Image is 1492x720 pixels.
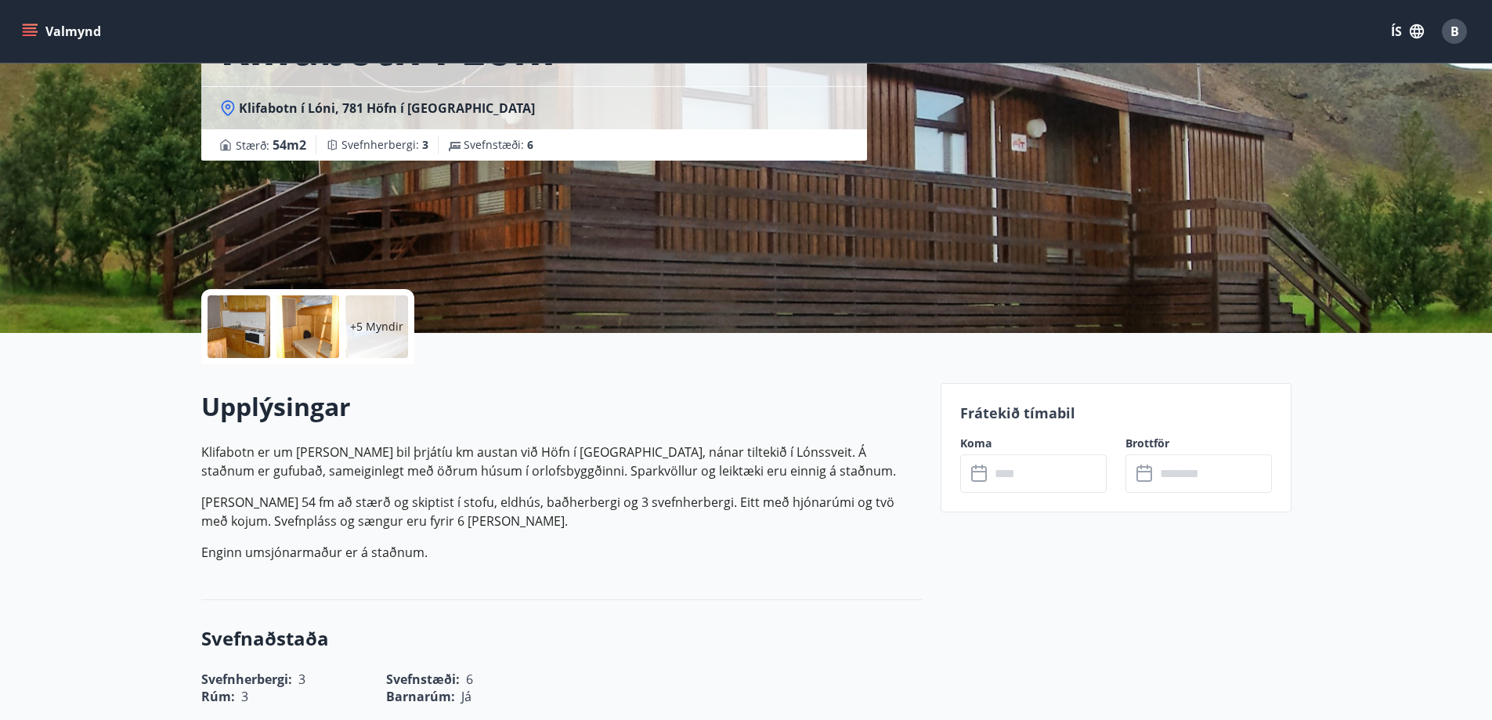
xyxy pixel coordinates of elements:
[201,688,235,705] span: Rúm :
[350,319,403,335] p: +5 Myndir
[1450,23,1459,40] span: B
[464,137,533,153] span: Svefnstæði :
[236,136,306,154] span: Stærð :
[239,99,535,117] span: Klifabotn í Lóni, 781 Höfn í [GEOGRAPHIC_DATA]
[201,543,922,562] p: Enginn umsjónarmaður er á staðnum.
[201,389,922,424] h2: Upplýsingar
[201,625,922,652] h3: Svefnaðstaða
[1382,17,1432,45] button: ÍS
[273,136,306,154] span: 54 m2
[1125,436,1272,451] label: Brottför
[341,137,428,153] span: Svefnherbergi :
[19,17,107,45] button: menu
[960,403,1272,423] p: Frátekið tímabil
[461,688,471,705] span: Já
[1436,13,1473,50] button: B
[527,137,533,152] span: 6
[422,137,428,152] span: 3
[960,436,1107,451] label: Koma
[386,688,455,705] span: Barnarúm :
[201,443,922,480] p: Klifabotn er um [PERSON_NAME] bil þrjátíu km austan við Höfn í [GEOGRAPHIC_DATA], nánar tiltekið ...
[201,493,922,530] p: [PERSON_NAME] 54 fm að stærð og skiptist í stofu, eldhús, baðherbergi og 3 svefnherbergi. Eitt me...
[241,688,248,705] span: 3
